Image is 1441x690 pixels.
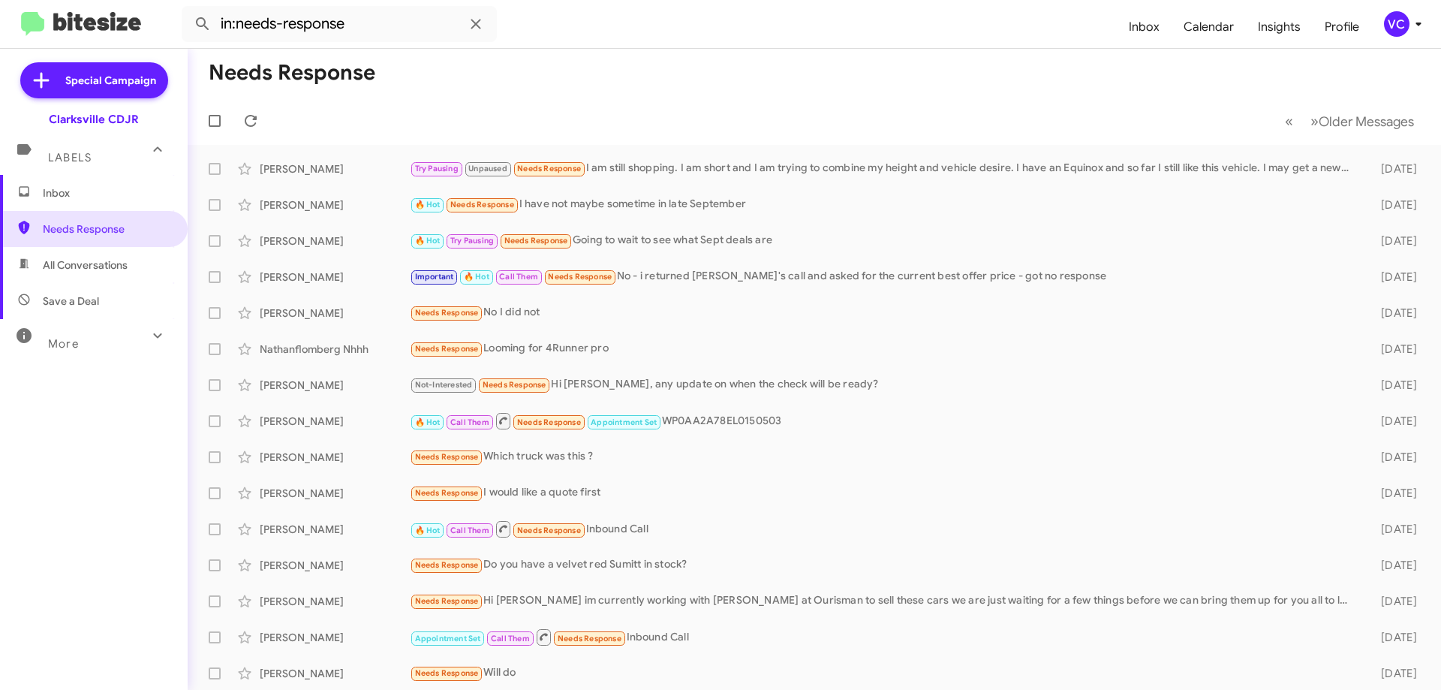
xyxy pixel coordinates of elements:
span: 🔥 Hot [464,272,489,282]
button: VC [1371,11,1424,37]
div: [PERSON_NAME] [260,522,410,537]
span: » [1310,112,1319,131]
span: Needs Response [548,272,612,282]
span: Needs Response [43,221,170,237]
div: [DATE] [1357,378,1429,393]
span: Appointment Set [415,634,481,643]
span: 🔥 Hot [415,200,441,209]
div: [PERSON_NAME] [260,558,410,573]
div: [PERSON_NAME] [260,234,410,249]
span: Not-Interested [415,380,473,390]
a: Insights [1246,5,1313,49]
span: Needs Response [415,344,479,354]
div: Hi [PERSON_NAME] im currently working with [PERSON_NAME] at Ourisman to sell these cars we are ju... [410,592,1357,610]
a: Profile [1313,5,1371,49]
div: Nathanflomberg Nhhh [260,342,410,357]
div: [DATE] [1357,450,1429,465]
div: Which truck was this ? [410,448,1357,466]
div: [DATE] [1357,197,1429,212]
div: [DATE] [1357,486,1429,501]
div: [DATE] [1357,270,1429,285]
button: Next [1301,106,1423,137]
span: Try Pausing [450,236,494,246]
button: Previous [1276,106,1302,137]
span: Needs Response [415,668,479,678]
div: [DATE] [1357,161,1429,176]
div: [DATE] [1357,414,1429,429]
div: [PERSON_NAME] [260,161,410,176]
div: Clarksville CDJR [49,112,139,127]
span: Needs Response [415,560,479,570]
div: [DATE] [1357,342,1429,357]
span: Call Them [499,272,538,282]
div: [PERSON_NAME] [260,306,410,321]
div: [DATE] [1357,522,1429,537]
span: Needs Response [483,380,546,390]
div: No - i returned [PERSON_NAME]'s call and asked for the current best offer price - got no response [410,268,1357,285]
span: 🔥 Hot [415,526,441,535]
span: Appointment Set [591,417,657,427]
div: [DATE] [1357,558,1429,573]
div: [PERSON_NAME] [260,630,410,645]
span: Needs Response [517,164,581,173]
span: Needs Response [517,417,581,427]
span: Needs Response [415,596,479,606]
span: More [48,337,79,351]
span: Needs Response [450,200,514,209]
span: 🔥 Hot [415,417,441,427]
div: Hi [PERSON_NAME], any update on when the check will be ready? [410,376,1357,393]
span: Special Campaign [65,73,156,88]
div: Going to wait to see what Sept deals are [410,232,1357,249]
div: Looming for 4Runner pro [410,340,1357,357]
div: [PERSON_NAME] [260,666,410,681]
input: Search [182,6,497,42]
div: No I did not [410,304,1357,321]
span: « [1285,112,1293,131]
span: Call Them [450,417,489,427]
div: I am still shopping. I am short and I am trying to combine my height and vehicle desire. I have a... [410,160,1357,177]
span: 🔥 Hot [415,236,441,246]
span: Needs Response [415,488,479,498]
a: Inbox [1117,5,1172,49]
span: Needs Response [558,634,621,643]
div: Do you have a velvet red Sumitt in stock? [410,556,1357,574]
div: Inbound Call [410,628,1357,646]
span: Labels [48,151,92,164]
div: [DATE] [1357,306,1429,321]
div: [PERSON_NAME] [260,378,410,393]
div: [PERSON_NAME] [260,414,410,429]
span: Needs Response [415,308,479,318]
div: [PERSON_NAME] [260,594,410,609]
span: Save a Deal [43,294,99,309]
h1: Needs Response [209,61,375,85]
div: [PERSON_NAME] [260,450,410,465]
span: All Conversations [43,258,128,273]
a: Calendar [1172,5,1246,49]
div: [DATE] [1357,594,1429,609]
div: [PERSON_NAME] [260,486,410,501]
span: Call Them [450,526,489,535]
a: Special Campaign [20,62,168,98]
div: [PERSON_NAME] [260,197,410,212]
span: Unpaused [468,164,507,173]
span: Call Them [491,634,530,643]
div: Will do [410,664,1357,682]
div: [DATE] [1357,666,1429,681]
span: Needs Response [517,526,581,535]
div: [DATE] [1357,630,1429,645]
span: Inbox [43,185,170,200]
div: [PERSON_NAME] [260,270,410,285]
div: I have not maybe sometime in late September [410,196,1357,213]
div: Inbound Call [410,520,1357,538]
span: Older Messages [1319,113,1414,130]
div: [DATE] [1357,234,1429,249]
span: Needs Response [415,452,479,462]
span: Needs Response [504,236,568,246]
span: Important [415,272,454,282]
div: WP0AA2A78EL0150503 [410,411,1357,430]
nav: Page navigation example [1277,106,1423,137]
